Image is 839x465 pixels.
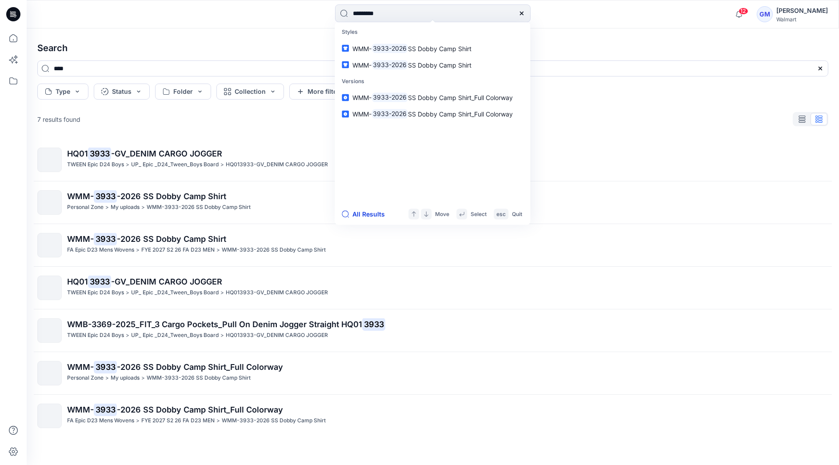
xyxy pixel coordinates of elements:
mark: 3933-2026 [372,109,408,119]
a: WMM-3933-2026 SS Dobby Camp ShirtFA Epic D23 Mens Wovens>FYE 2027 S2 26 FA D23 MEN>WMM-3933-2026 ... [32,228,834,263]
p: HQ013933-GV_DENIM CARGO JOGGER [226,288,328,297]
p: TWEEN Epic D24 Boys [67,160,124,169]
p: WMM-3933-2026 SS Dobby Camp Shirt [222,245,326,255]
p: > [220,331,224,340]
p: > [126,288,129,297]
span: SS Dobby Camp Shirt [408,44,471,52]
a: HQ013933-GV_DENIM CARGO JOGGERTWEEN Epic D24 Boys>UP_ Epic _D24_Tween_Boys Board>HQ013933-GV_DENI... [32,270,834,305]
span: -2026 SS Dobby Camp Shirt [117,234,226,244]
p: FYE 2027 S2 26 FA D23 MEN [141,245,215,255]
button: Status [94,84,150,100]
mark: 3933-2026 [372,92,408,103]
p: > [141,373,145,383]
p: UP_ Epic _D24_Tween_Boys Board [131,288,219,297]
p: Personal Zone [67,203,104,212]
span: WMM- [352,110,372,118]
span: -2026 SS Dobby Camp Shirt_Full Colorway [117,405,283,414]
span: WMB-3369-2025_FIT_3 Cargo Pockets_Pull On Denim Jogger Straight HQ01 [67,320,362,329]
div: Walmart [776,16,828,23]
p: 7 results found [37,115,80,124]
h4: Search [30,36,835,60]
span: SS Dobby Camp Shirt_Full Colorway [408,110,513,118]
p: esc [496,209,506,219]
span: WMM- [67,405,94,414]
mark: 3933 [94,403,117,416]
p: Personal Zone [67,373,104,383]
p: > [216,416,220,425]
span: WMM- [352,61,372,68]
p: My uploads [111,203,140,212]
p: Versions [336,73,528,89]
p: > [136,245,140,255]
mark: 3933 [94,190,117,202]
a: WMM-3933-2026SS Dobby Camp Shirt_Full Colorway [336,89,528,106]
span: WMM- [352,44,372,52]
mark: 3933 [94,361,117,373]
p: > [220,160,224,169]
span: WMM- [67,234,94,244]
p: > [105,373,109,383]
p: UP_ Epic _D24_Tween_Boys Board [131,160,219,169]
span: HQ01 [67,277,88,286]
p: FA Epic D23 Mens Wovens [67,245,134,255]
p: Quit [512,209,522,219]
p: WMM-3933-2026 SS Dobby Camp Shirt [147,373,251,383]
span: -2026 SS Dobby Camp Shirt_Full Colorway [117,362,283,372]
button: Collection [216,84,284,100]
div: GM [757,6,773,22]
button: Type [37,84,88,100]
span: WMM- [67,362,94,372]
a: WMM-3933-2026 SS Dobby Camp Shirt_Full ColorwayPersonal Zone>My uploads>WMM-3933-2026 SS Dobby Ca... [32,356,834,391]
button: All Results [342,209,391,220]
p: HQ013933-GV_DENIM CARGO JOGGER [226,331,328,340]
p: FA Epic D23 Mens Wovens [67,416,134,425]
p: Select [471,209,487,219]
a: HQ013933-GV_DENIM CARGO JOGGERTWEEN Epic D24 Boys>UP_ Epic _D24_Tween_Boys Board>HQ013933-GV_DENI... [32,142,834,177]
a: WMM-3933-2026 SS Dobby Camp ShirtPersonal Zone>My uploads>WMM-3933-2026 SS Dobby Camp Shirt [32,185,834,220]
mark: 3933-2026 [372,60,408,70]
span: WMM- [67,192,94,201]
span: -GV_DENIM CARGO JOGGER [111,149,222,158]
span: WMM- [352,94,372,101]
button: More filters [289,84,351,100]
span: HQ01 [67,149,88,158]
p: > [126,331,129,340]
mark: 3933 [362,318,385,330]
a: WMM-3933-2026SS Dobby Camp Shirt [336,56,528,73]
p: WMM-3933-2026 SS Dobby Camp Shirt [222,416,326,425]
mark: 3933 [88,275,111,288]
p: WMM-3933-2026 SS Dobby Camp Shirt [147,203,251,212]
p: > [136,416,140,425]
p: > [105,203,109,212]
p: My uploads [111,373,140,383]
p: Styles [336,24,528,40]
a: WMB-3369-2025_FIT_3 Cargo Pockets_Pull On Denim Jogger Straight HQ013933TWEEN Epic D24 Boys>UP_ E... [32,313,834,348]
p: Move [435,209,449,219]
span: SS Dobby Camp Shirt [408,61,471,68]
p: > [141,203,145,212]
p: > [216,245,220,255]
mark: 3933 [88,147,111,160]
a: WMM-3933-2026SS Dobby Camp Shirt_Full Colorway [336,106,528,122]
p: UP_ Epic _D24_Tween_Boys Board [131,331,219,340]
p: TWEEN Epic D24 Boys [67,288,124,297]
div: [PERSON_NAME] [776,5,828,16]
p: > [126,160,129,169]
button: Folder [155,84,211,100]
mark: 3933 [94,232,117,245]
a: WMM-3933-2026SS Dobby Camp Shirt [336,40,528,56]
p: TWEEN Epic D24 Boys [67,331,124,340]
span: 12 [739,8,748,15]
a: WMM-3933-2026 SS Dobby Camp Shirt_Full ColorwayFA Epic D23 Mens Wovens>FYE 2027 S2 26 FA D23 MEN>... [32,398,834,433]
p: > [220,288,224,297]
p: HQ013933-GV_DENIM CARGO JOGGER [226,160,328,169]
span: -2026 SS Dobby Camp Shirt [117,192,226,201]
span: SS Dobby Camp Shirt_Full Colorway [408,94,513,101]
mark: 3933-2026 [372,43,408,53]
span: -GV_DENIM CARGO JOGGER [111,277,222,286]
p: FYE 2027 S2 26 FA D23 MEN [141,416,215,425]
